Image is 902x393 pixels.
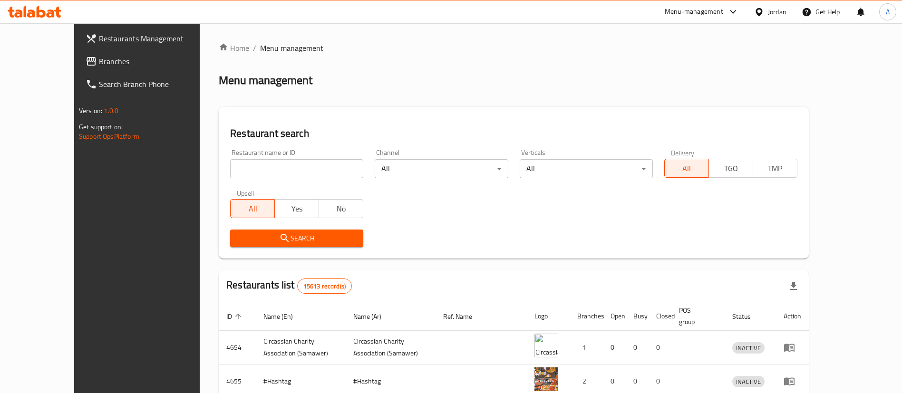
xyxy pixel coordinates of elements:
th: Logo [527,302,570,331]
td: 0 [649,331,671,364]
button: All [664,159,709,178]
div: Total records count [297,278,352,294]
td: 4654 [219,331,256,364]
span: Branches [99,56,217,67]
td: 1 [570,331,603,364]
h2: Restaurants list [226,278,352,294]
button: All [230,199,275,218]
span: Search [238,232,356,244]
img: #Hashtag [534,367,558,391]
span: TMP [757,162,794,175]
span: Search Branch Phone [99,78,217,90]
div: Menu-management [665,6,723,18]
span: Name (En) [263,311,305,322]
div: All [375,159,508,178]
span: 15613 record(s) [298,282,351,291]
label: Upsell [237,190,254,196]
span: Restaurants Management [99,33,217,44]
span: Version: [79,105,102,117]
span: Menu management [260,42,323,54]
th: Busy [626,302,649,331]
span: TGO [713,162,749,175]
nav: breadcrumb [219,42,809,54]
td: ​Circassian ​Charity ​Association​ (Samawer) [256,331,346,364]
th: Branches [570,302,603,331]
li: / [253,42,256,54]
div: INACTIVE [732,376,765,387]
input: Search for restaurant name or ID.. [230,159,363,178]
td: ​Circassian ​Charity ​Association​ (Samawer) [346,331,436,364]
a: Restaurants Management [78,27,225,50]
a: Support.OpsPlatform [79,130,139,143]
span: ID [226,311,244,322]
img: ​Circassian ​Charity ​Association​ (Samawer) [534,334,558,357]
span: No [323,202,359,216]
div: Menu [784,375,801,387]
a: Home [219,42,249,54]
td: 0 [626,331,649,364]
td: 0 [603,331,626,364]
div: INACTIVE [732,342,765,354]
span: Status [732,311,763,322]
label: Delivery [671,149,695,156]
span: All [234,202,271,216]
div: Export file [782,275,805,297]
span: POS group [679,305,713,327]
button: TGO [708,159,753,178]
span: INACTIVE [732,343,765,354]
button: TMP [753,159,797,178]
a: Search Branch Phone [78,73,225,96]
span: A [886,7,890,17]
th: Action [776,302,809,331]
th: Open [603,302,626,331]
span: INACTIVE [732,376,765,387]
span: Ref. Name [443,311,485,322]
span: 1.0.0 [104,105,118,117]
span: Name (Ar) [353,311,394,322]
span: All [669,162,705,175]
span: Get support on: [79,121,123,133]
h2: Menu management [219,73,312,88]
button: No [319,199,363,218]
a: Branches [78,50,225,73]
button: Search [230,230,363,247]
div: Jordan [768,7,786,17]
button: Yes [274,199,319,218]
h2: Restaurant search [230,126,797,141]
div: All [520,159,653,178]
span: Yes [279,202,315,216]
th: Closed [649,302,671,331]
div: Menu [784,342,801,353]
